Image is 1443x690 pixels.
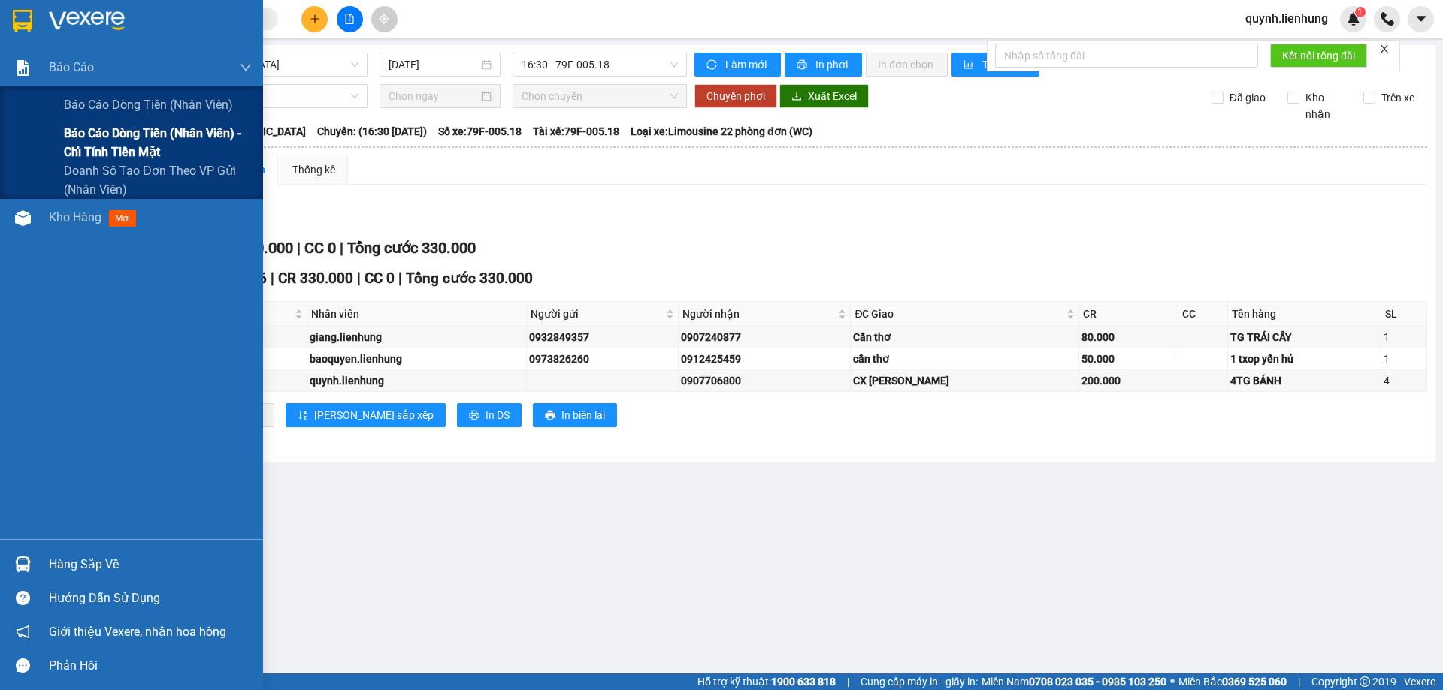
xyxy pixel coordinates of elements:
[771,676,836,688] strong: 1900 633 818
[694,53,781,77] button: syncLàm mới
[1408,6,1434,32] button: caret-down
[785,53,862,77] button: printerIn phơi
[522,53,678,76] span: 16:30 - 79F-005.18
[1230,329,1379,345] div: TG TRÁI CÂY
[1375,89,1420,106] span: Trên xe
[371,6,398,32] button: aim
[1230,351,1379,367] div: 1 txop yến hủ
[1178,673,1287,690] span: Miền Bắc
[681,372,848,389] div: 0907706800
[389,56,478,73] input: 12/09/2025
[271,270,274,287] span: |
[725,56,769,73] span: Làm mới
[347,239,476,257] span: Tổng cước 330.000
[301,6,328,32] button: plus
[1355,7,1366,17] sup: 1
[682,306,835,322] span: Người nhận
[389,88,478,104] input: Chọn ngày
[310,14,320,24] span: plus
[15,556,31,572] img: warehouse-icon
[286,403,446,427] button: sort-ascending[PERSON_NAME] sắp xếp
[1079,302,1179,327] th: CR
[522,85,678,107] span: Chọn chuyến
[1381,302,1427,327] th: SL
[469,410,479,422] span: printer
[847,673,849,690] span: |
[1299,89,1352,122] span: Kho nhận
[545,410,555,422] span: printer
[951,53,1039,77] button: bar-chartThống kê
[1081,372,1176,389] div: 200.000
[1029,676,1166,688] strong: 0708 023 035 - 0935 103 250
[1222,676,1287,688] strong: 0369 525 060
[278,270,353,287] span: CR 330.000
[109,210,136,227] span: mới
[529,351,676,367] div: 0973826260
[298,410,308,422] span: sort-ascending
[1282,47,1355,64] span: Kết nối tổng đài
[681,329,848,345] div: 0907240877
[1081,351,1176,367] div: 50.000
[855,306,1063,322] span: ĐC Giao
[64,95,233,114] span: Báo cáo dòng tiền (nhân viên)
[1230,372,1379,389] div: 4TG BÁNH
[64,161,252,199] span: Doanh số tạo đơn theo VP gửi (nhân viên)
[861,673,978,690] span: Cung cấp máy in - giấy in:
[779,84,869,108] button: downloadXuất Excel
[797,59,809,71] span: printer
[1379,44,1390,54] span: close
[1384,372,1424,389] div: 4
[406,270,533,287] span: Tổng cước 330.000
[16,658,30,673] span: message
[49,210,101,224] span: Kho hàng
[1360,676,1370,687] span: copyright
[531,306,663,322] span: Người gửi
[340,239,343,257] span: |
[1384,329,1424,345] div: 1
[995,44,1258,68] input: Nhập số tổng đài
[438,123,522,140] span: Số xe: 79F-005.18
[486,407,510,423] span: In DS
[853,329,1075,345] div: Cần thơ
[365,270,395,287] span: CC 0
[457,403,522,427] button: printerIn DS
[808,88,857,104] span: Xuất Excel
[853,372,1075,389] div: CX [PERSON_NAME]
[815,56,850,73] span: In phơi
[1384,351,1424,367] div: 1
[1414,12,1428,26] span: caret-down
[292,161,335,178] div: Thống kê
[344,14,355,24] span: file-add
[379,14,389,24] span: aim
[1357,7,1363,17] span: 1
[357,270,361,287] span: |
[1228,302,1382,327] th: Tên hàng
[49,553,252,576] div: Hàng sắp về
[310,329,524,345] div: giang.lienhung
[631,123,812,140] span: Loại xe: Limousine 22 phòng đơn (WC)
[317,123,427,140] span: Chuyến: (16:30 [DATE])
[964,59,976,71] span: bar-chart
[706,59,719,71] span: sync
[1381,12,1394,26] img: phone-icon
[49,58,94,77] span: Báo cáo
[697,673,836,690] span: Hỗ trợ kỹ thuật:
[1347,12,1360,26] img: icon-new-feature
[1081,329,1176,345] div: 80.000
[1224,89,1272,106] span: Đã giao
[337,6,363,32] button: file-add
[304,239,336,257] span: CC 0
[307,302,527,327] th: Nhân viên
[13,10,32,32] img: logo-vxr
[1178,302,1227,327] th: CC
[49,622,226,641] span: Giới thiệu Vexere, nhận hoa hồng
[866,53,948,77] button: In đơn chọn
[15,60,31,76] img: solution-icon
[533,403,617,427] button: printerIn biên lai
[240,62,252,74] span: down
[1233,9,1340,28] span: quynh.lienhung
[16,591,30,605] span: question-circle
[533,123,619,140] span: Tài xế: 79F-005.18
[314,407,434,423] span: [PERSON_NAME] sắp xếp
[49,587,252,610] div: Hướng dẫn sử dụng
